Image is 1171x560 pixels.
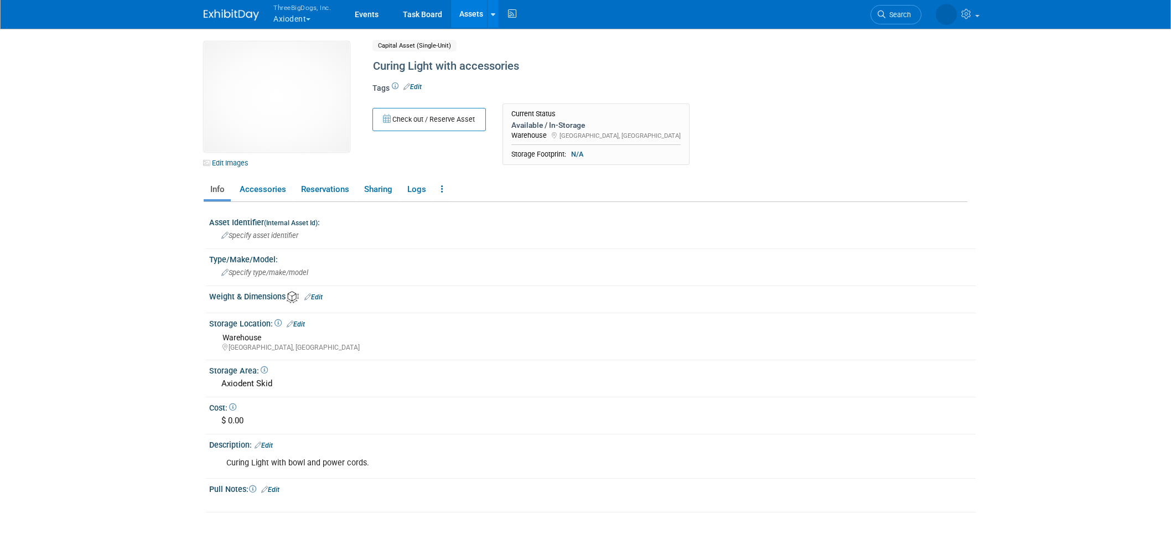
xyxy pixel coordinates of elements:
[217,375,967,392] div: Axiodent Skid
[511,110,681,118] div: Current Status
[401,180,432,199] a: Logs
[204,180,231,199] a: Info
[403,83,422,91] a: Edit
[304,293,323,301] a: Edit
[372,108,486,131] button: Check out / Reserve Asset
[568,149,587,159] span: N/A
[369,56,876,76] div: Curing Light with accessories
[294,180,355,199] a: Reservations
[261,486,279,494] a: Edit
[264,219,318,227] small: (Internal Asset Id)
[871,5,921,24] a: Search
[287,320,305,328] a: Edit
[204,156,253,170] a: Edit Images
[372,40,457,51] span: Capital Asset (Single-Unit)
[209,481,976,495] div: Pull Notes:
[209,251,976,265] div: Type/Make/Model:
[204,9,259,20] img: ExhibitDay
[511,131,547,139] span: Warehouse
[221,268,308,277] span: Specify type/make/model
[511,149,681,159] div: Storage Footprint:
[204,42,350,152] img: View Images
[936,4,957,25] img: Leigh Jergensen
[219,452,831,474] div: Curing Light with bowl and power cords.
[217,412,967,429] div: $ 0.00
[221,231,298,240] span: Specify asset identifier
[209,214,976,228] div: Asset Identifier :
[233,180,292,199] a: Accessories
[222,343,967,352] div: [GEOGRAPHIC_DATA], [GEOGRAPHIC_DATA]
[209,288,976,303] div: Weight & Dimensions
[209,400,976,413] div: Cost:
[885,11,911,19] span: Search
[372,82,876,101] div: Tags
[209,366,268,375] span: Storage Area:
[209,315,976,330] div: Storage Location:
[559,132,681,139] span: [GEOGRAPHIC_DATA], [GEOGRAPHIC_DATA]
[255,442,273,449] a: Edit
[357,180,398,199] a: Sharing
[287,291,299,303] img: Asset Weight and Dimensions
[222,333,261,342] span: Warehouse
[273,2,331,13] span: ThreeBigDogs, Inc.
[511,120,681,130] div: Available / In-Storage
[209,437,976,451] div: Description:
